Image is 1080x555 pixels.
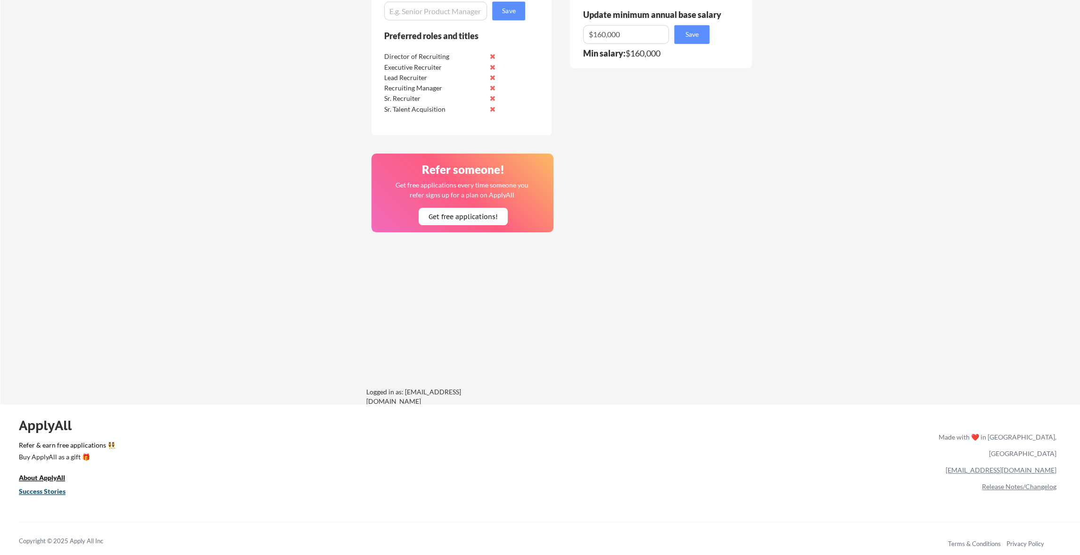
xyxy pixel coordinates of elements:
button: Get free applications! [419,208,508,225]
a: [EMAIL_ADDRESS][DOMAIN_NAME] [946,466,1056,474]
div: Get free applications every time someone you refer signs up for a plan on ApplyAll [395,180,529,200]
div: Lead Recruiter [384,73,484,82]
input: E.g. $100,000 [583,25,669,44]
div: ApplyAll [19,417,82,433]
a: Buy ApplyAll as a gift 🎁 [19,452,113,464]
a: Privacy Policy [1006,540,1044,547]
div: Made with ❤️ in [GEOGRAPHIC_DATA], [GEOGRAPHIC_DATA] [935,429,1056,462]
div: Sr. Recruiter [384,94,484,103]
div: Update minimum annual base salary [583,10,724,19]
input: E.g. Senior Product Manager [384,1,487,20]
u: Success Stories [19,487,66,495]
a: About ApplyAll [19,473,78,484]
div: Logged in as: [EMAIL_ADDRESS][DOMAIN_NAME] [366,387,508,406]
div: Sr. Talent Acquisition [384,105,484,114]
div: Executive Recruiter [384,63,484,72]
div: Refer someone! [375,164,551,175]
a: Release Notes/Changelog [982,482,1056,490]
strong: Min salary: [583,48,625,58]
button: Save [492,1,525,20]
a: Success Stories [19,486,78,498]
div: Recruiting Manager [384,83,484,93]
u: About ApplyAll [19,473,65,482]
div: Director of Recruiting [384,52,484,61]
a: Terms & Conditions [948,540,1001,547]
div: Copyright © 2025 Apply All Inc [19,537,127,546]
div: Buy ApplyAll as a gift 🎁 [19,454,113,460]
div: $160,000 [583,49,716,57]
div: Preferred roles and titles [384,32,512,40]
a: Refer & earn free applications 👯‍♀️ [19,442,742,452]
button: Save [674,25,709,44]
